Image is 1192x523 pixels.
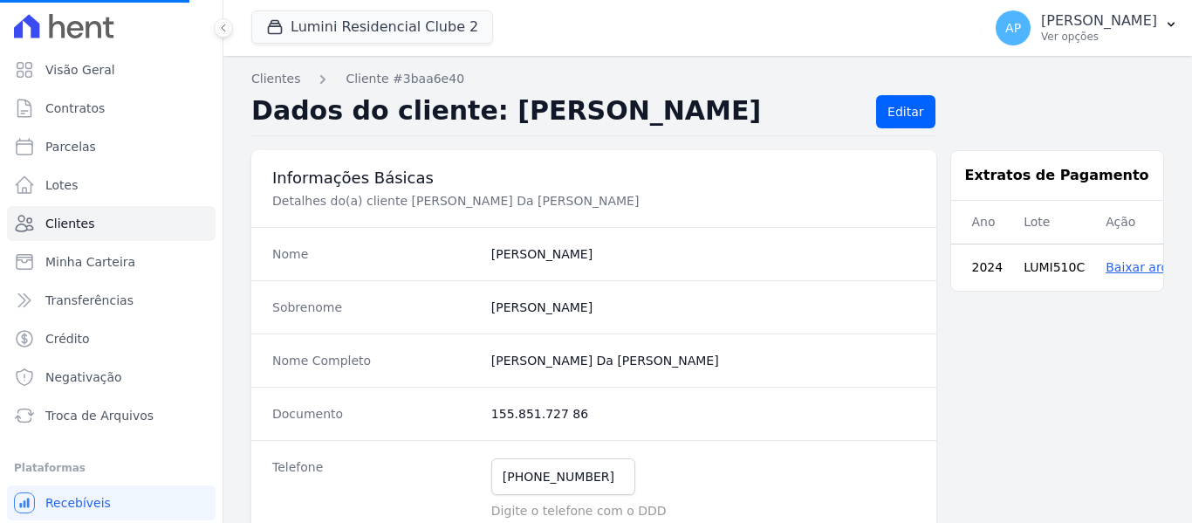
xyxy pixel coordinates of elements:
a: Contratos [7,91,216,126]
a: Clientes [7,206,216,241]
a: Negativação [7,360,216,395]
button: Lumini Residencial Clube 2 [251,10,493,44]
a: Visão Geral [7,52,216,87]
h1: Extratos de Pagamento [965,165,1150,186]
span: Contratos [45,100,105,117]
span: Visão Geral [45,61,115,79]
dt: Telefone [272,458,477,520]
a: Recebíveis [7,485,216,520]
dd: 155.851.727 86 [491,405,915,423]
th: Lote [1013,201,1095,244]
div: Plataformas [14,458,209,478]
p: [PERSON_NAME] [1041,12,1157,30]
a: Troca de Arquivos [7,398,216,433]
a: Parcelas [7,129,216,164]
dt: Nome [272,245,477,263]
span: Lotes [45,176,79,194]
p: Ver opções [1041,30,1157,44]
span: AP [1005,22,1021,34]
dt: Nome Completo [272,352,477,369]
a: Editar [876,95,935,128]
th: Ano [951,201,1014,244]
a: Clientes [251,70,300,88]
dd: [PERSON_NAME] [491,299,915,316]
nav: Breadcrumb [251,70,1164,88]
span: Negativação [45,368,122,386]
h3: Informações Básicas [272,168,915,189]
dd: [PERSON_NAME] [491,245,915,263]
td: LUMI510C [1013,244,1095,292]
span: Troca de Arquivos [45,407,154,424]
span: Minha Carteira [45,253,135,271]
a: Lotes [7,168,216,203]
p: Detalhes do(a) cliente [PERSON_NAME] Da [PERSON_NAME] [272,192,859,210]
p: Digite o telefone com o DDD [491,502,915,520]
dt: Sobrenome [272,299,477,316]
span: Parcelas [45,138,96,155]
dt: Documento [272,405,477,423]
button: AP [PERSON_NAME] Ver opções [982,3,1192,52]
a: Minha Carteira [7,244,216,279]
span: Clientes [45,215,94,232]
a: Cliente #3baa6e40 [346,70,464,88]
span: Transferências [45,292,134,309]
span: Recebíveis [45,494,111,512]
dd: [PERSON_NAME] Da [PERSON_NAME] [491,352,915,369]
td: 2024 [951,244,1014,292]
h2: Dados do cliente: [PERSON_NAME] [251,95,862,128]
span: Crédito [45,330,90,348]
a: Crédito [7,321,216,356]
a: Transferências [7,283,216,318]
